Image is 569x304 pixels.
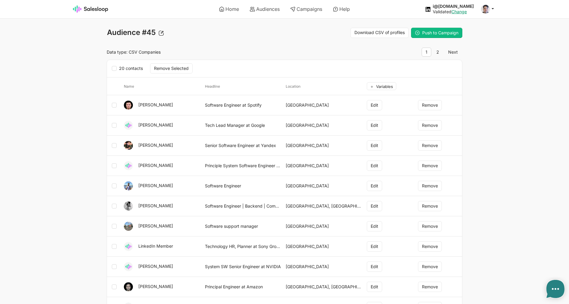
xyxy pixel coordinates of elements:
div: Validated [433,9,474,14]
td: Tech Lead Manager at Google [203,115,284,136]
button: Edit [367,241,382,252]
button: Edit [367,161,382,171]
td: Software support manager [203,216,284,237]
button: Remove [418,241,442,252]
p: Data type: CSV Companies [107,49,281,55]
a: Help [329,4,354,14]
span: Push to Campaign [422,30,458,35]
button: Variables [367,82,396,90]
a: Change [451,9,467,14]
td: [GEOGRAPHIC_DATA], [GEOGRAPHIC_DATA] [283,196,364,216]
button: Edit [367,100,382,110]
a: Download CSV of profiles [351,28,409,38]
td: [GEOGRAPHIC_DATA] [283,237,364,257]
td: Principle System Software Engineer at NVIDIA [203,156,284,176]
span: Variables [376,84,393,89]
th: headline [203,77,284,95]
td: [GEOGRAPHIC_DATA] [283,176,364,196]
button: Remove [418,201,442,211]
a: [PERSON_NAME] [138,102,173,107]
td: System SW Senior Engineer at NVIDIA [203,257,284,277]
button: Remove Selected [150,63,193,74]
button: Remove [418,120,442,130]
th: name [121,77,203,95]
a: [PERSON_NAME] [138,183,173,188]
a: [PERSON_NAME] [138,203,173,208]
td: [GEOGRAPHIC_DATA], [GEOGRAPHIC_DATA] [283,277,364,297]
button: Remove [418,221,442,231]
a: [PERSON_NAME] [138,264,173,269]
button: Remove [418,140,442,151]
button: Remove [418,262,442,272]
td: Senior Software Engineer at Yandex [203,136,284,156]
button: Edit [367,181,382,191]
button: Edit [367,262,382,272]
button: Edit [367,201,382,211]
a: Next [444,48,462,57]
button: Remove [418,282,442,292]
button: Remove [418,100,442,110]
a: Audiences [246,4,284,14]
td: [GEOGRAPHIC_DATA] [283,95,364,115]
td: [GEOGRAPHIC_DATA] [283,115,364,136]
a: Campaigns [286,4,326,14]
a: Home [215,4,243,14]
td: Software Engineer [203,176,284,196]
a: [PERSON_NAME] [138,122,173,127]
td: Principal Engineer at Amazon [203,277,284,297]
button: Edit [367,221,382,231]
div: i@[DOMAIN_NAME] [433,4,474,9]
td: [GEOGRAPHIC_DATA] [283,257,364,277]
th: location [283,77,364,95]
td: LinkedIn Member [121,237,203,257]
a: [PERSON_NAME] [138,223,173,228]
td: Software Engineer | Backend | Computer vision [203,196,284,216]
td: Software Engineer at Spotify [203,95,284,115]
a: 2 [432,48,443,57]
button: Remove [418,181,442,191]
a: [PERSON_NAME] [138,143,173,148]
td: Technology HR, Planner at Sony Group [203,237,284,257]
button: Push to Campaign [411,28,462,38]
button: Edit [367,120,382,130]
a: [PERSON_NAME] [138,284,173,289]
button: Edit [367,282,382,292]
span: 1 [422,48,431,57]
label: 20 contacts [112,64,146,72]
button: Edit [367,140,382,151]
a: [PERSON_NAME] [138,163,173,168]
button: Remove [418,161,442,171]
td: [GEOGRAPHIC_DATA] [283,156,364,176]
td: [GEOGRAPHIC_DATA] [283,136,364,156]
img: Salesloop [73,5,108,13]
td: [GEOGRAPHIC_DATA] [283,216,364,237]
span: Audience #45 [107,28,156,37]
